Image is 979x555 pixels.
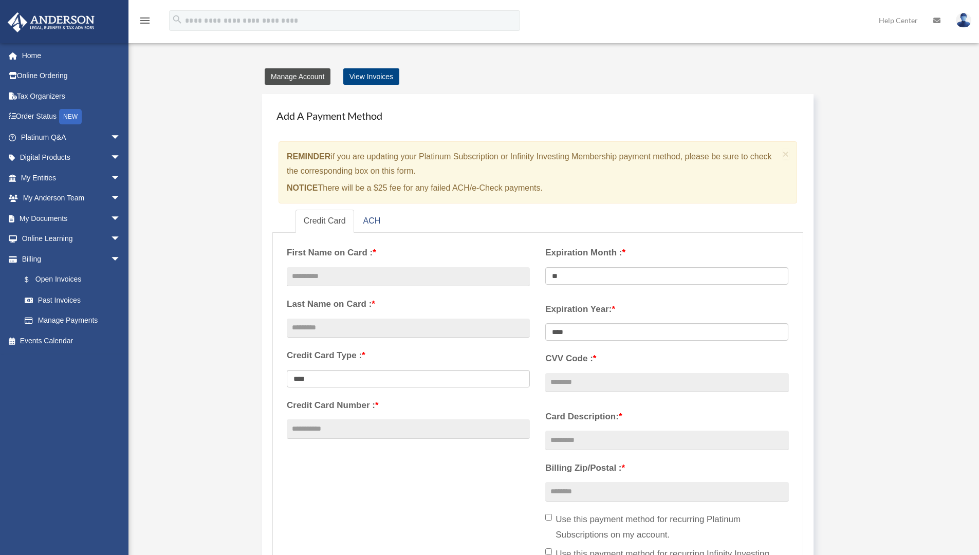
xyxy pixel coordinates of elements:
[14,269,136,290] a: $Open Invoices
[545,302,788,317] label: Expiration Year:
[139,18,151,27] a: menu
[14,290,136,310] a: Past Invoices
[110,127,131,148] span: arrow_drop_down
[110,249,131,270] span: arrow_drop_down
[59,109,82,124] div: NEW
[265,68,330,85] a: Manage Account
[110,208,131,229] span: arrow_drop_down
[7,45,136,66] a: Home
[545,460,788,476] label: Billing Zip/Postal :
[295,210,354,233] a: Credit Card
[139,14,151,27] i: menu
[287,348,530,363] label: Credit Card Type :
[343,68,399,85] a: View Invoices
[7,127,136,147] a: Platinum Q&Aarrow_drop_down
[7,106,136,127] a: Order StatusNEW
[30,273,35,286] span: $
[355,210,389,233] a: ACH
[7,86,136,106] a: Tax Organizers
[7,330,136,351] a: Events Calendar
[5,12,98,32] img: Anderson Advisors Platinum Portal
[545,548,552,555] input: Use this payment method for recurring Infinity Investing Subscriptions on my account.
[14,310,131,331] a: Manage Payments
[287,398,530,413] label: Credit Card Number :
[783,148,789,160] span: ×
[272,104,803,127] h4: Add A Payment Method
[172,14,183,25] i: search
[279,141,797,203] div: if you are updating your Platinum Subscription or Infinity Investing Membership payment method, p...
[545,351,788,366] label: CVV Code :
[545,512,788,543] label: Use this payment method for recurring Platinum Subscriptions on my account.
[956,13,971,28] img: User Pic
[110,188,131,209] span: arrow_drop_down
[7,66,136,86] a: Online Ordering
[545,245,788,261] label: Expiration Month :
[7,208,136,229] a: My Documentsarrow_drop_down
[7,229,136,249] a: Online Learningarrow_drop_down
[7,147,136,168] a: Digital Productsarrow_drop_down
[783,149,789,159] button: Close
[287,297,530,312] label: Last Name on Card :
[7,168,136,188] a: My Entitiesarrow_drop_down
[287,183,318,192] strong: NOTICE
[287,152,330,161] strong: REMINDER
[110,147,131,169] span: arrow_drop_down
[287,245,530,261] label: First Name on Card :
[110,168,131,189] span: arrow_drop_down
[7,249,136,269] a: Billingarrow_drop_down
[287,181,779,195] p: There will be a $25 fee for any failed ACH/e-Check payments.
[545,409,788,424] label: Card Description:
[110,229,131,250] span: arrow_drop_down
[545,514,552,521] input: Use this payment method for recurring Platinum Subscriptions on my account.
[7,188,136,209] a: My Anderson Teamarrow_drop_down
